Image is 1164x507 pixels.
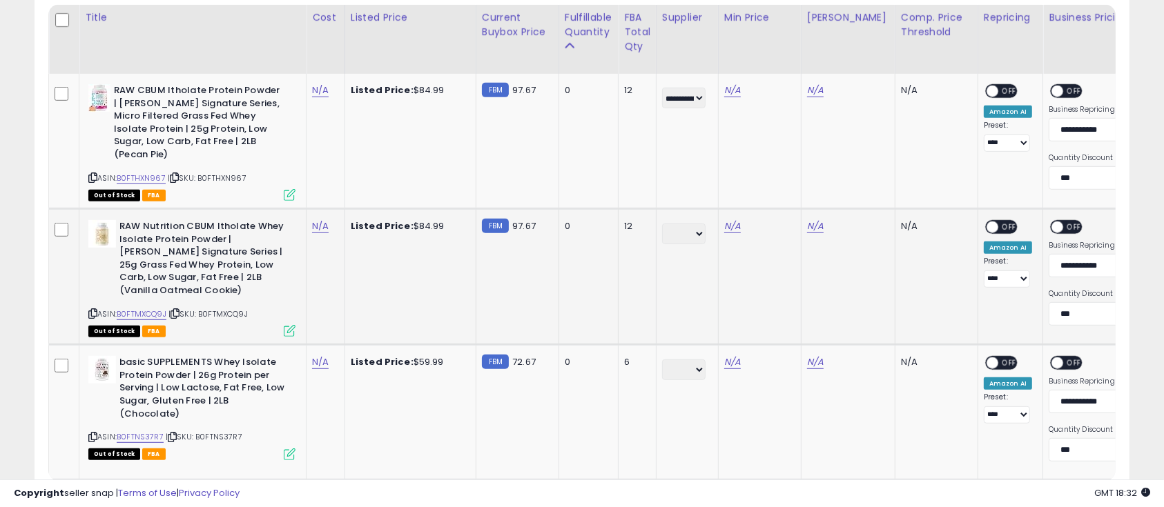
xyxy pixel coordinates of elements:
[565,220,608,232] div: 0
[984,121,1032,152] div: Preset:
[119,220,287,300] b: RAW Nutrition CBUM Itholate Whey Isolate Protein Powder | [PERSON_NAME] Signature Series | 25g Gr...
[482,83,509,97] small: FBM
[482,355,509,369] small: FBM
[114,84,282,164] b: RAW CBUM Itholate Protein Powder | [PERSON_NAME] Signature Series, Micro Filtered Grass Fed Whey ...
[312,219,329,233] a: N/A
[984,241,1032,254] div: Amazon AI
[512,355,536,368] span: 72.67
[624,356,646,368] div: 6
[482,219,509,233] small: FBM
[88,448,140,460] span: All listings that are currently out of stock and unavailable for purchase on Amazon
[142,190,166,201] span: FBA
[14,486,64,499] strong: Copyright
[724,83,741,97] a: N/A
[14,487,240,500] div: seller snap | |
[1063,357,1085,369] span: OFF
[1063,86,1085,97] span: OFF
[901,10,972,39] div: Comp. Price Threshold
[998,357,1020,369] span: OFF
[901,356,967,368] div: N/A
[984,392,1032,424] div: Preset:
[512,219,536,232] span: 97.67
[88,356,295,458] div: ASIN:
[1049,241,1149,250] label: Business Repricing Strategy:
[142,326,166,337] span: FBA
[351,84,465,97] div: $84.99
[998,86,1020,97] span: OFF
[88,220,116,248] img: 31IRsNW5ekL._SL40_.jpg
[88,356,116,384] img: 413vyg08zjL._SL40_.jpg
[565,356,608,368] div: 0
[351,220,465,232] div: $84.99
[482,10,553,39] div: Current Buybox Price
[168,172,246,183] span: | SKU: B0FTHXN967
[88,220,295,335] div: ASIN:
[88,326,140,337] span: All listings that are currently out of stock and unavailable for purchase on Amazon
[1049,153,1149,163] label: Quantity Discount Strategy:
[1049,105,1149,115] label: Business Repricing Strategy:
[984,377,1032,390] div: Amazon AI
[656,5,718,74] th: CSV column name: cust_attr_1_Supplier
[88,190,140,201] span: All listings that are currently out of stock and unavailable for purchase on Amazon
[724,355,741,369] a: N/A
[351,83,414,97] b: Listed Price:
[1049,289,1149,299] label: Quantity Discount Strategy:
[624,10,650,54] div: FBA Total Qty
[624,84,646,97] div: 12
[807,83,824,97] a: N/A
[351,355,414,368] b: Listed Price:
[901,84,967,97] div: N/A
[312,10,339,25] div: Cost
[88,84,295,199] div: ASIN:
[312,83,329,97] a: N/A
[117,431,164,443] a: B0FTNS37R7
[901,220,967,232] div: N/A
[351,10,470,25] div: Listed Price
[168,308,248,319] span: | SKU: B0FTMXCQ9J
[88,84,110,112] img: 41XiyVJbMJL._SL40_.jpg
[351,356,465,368] div: $59.99
[998,221,1020,233] span: OFF
[351,219,414,232] b: Listed Price:
[119,356,287,424] b: basic SUPPLEMENTS Whey Isolate Protein Powder | 26g Protein per Serving | Low Lactose, Fat Free, ...
[117,308,166,320] a: B0FTMXCQ9J
[118,486,177,499] a: Terms of Use
[565,84,608,97] div: 0
[984,257,1032,288] div: Preset:
[807,219,824,233] a: N/A
[984,10,1037,25] div: Repricing
[512,83,536,97] span: 97.67
[1049,377,1149,386] label: Business Repricing Strategy:
[166,431,242,442] span: | SKU: B0FTNS37R7
[662,10,712,25] div: Supplier
[624,220,646,232] div: 12
[565,10,612,39] div: Fulfillable Quantity
[85,10,300,25] div: Title
[179,486,240,499] a: Privacy Policy
[807,355,824,369] a: N/A
[807,10,889,25] div: [PERSON_NAME]
[312,355,329,369] a: N/A
[1094,486,1150,499] span: 2025-10-12 18:32 GMT
[724,219,741,233] a: N/A
[117,172,166,184] a: B0FTHXN967
[724,10,795,25] div: Min Price
[984,106,1032,118] div: Amazon AI
[142,448,166,460] span: FBA
[1063,221,1085,233] span: OFF
[1049,425,1149,435] label: Quantity Discount Strategy:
